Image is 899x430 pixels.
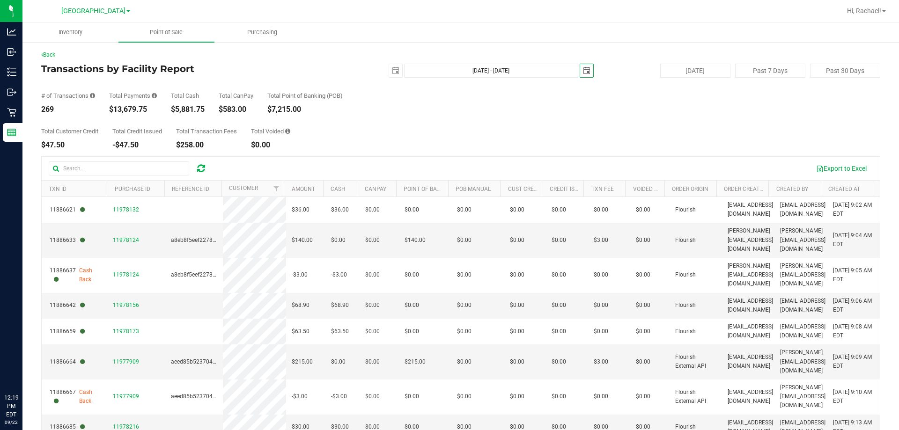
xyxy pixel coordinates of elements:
a: Created By [776,186,808,192]
a: Amount [292,186,315,192]
span: $0.00 [636,205,650,214]
span: $0.00 [510,205,524,214]
span: 11886664 [50,357,85,366]
span: $0.00 [552,236,566,245]
a: CanPay [365,186,386,192]
span: -$3.00 [331,270,347,279]
span: $0.00 [594,392,608,401]
span: $0.00 [365,301,380,310]
span: $0.00 [365,392,380,401]
a: Txn Fee [591,186,614,192]
div: Total Customer Credit [41,128,98,134]
span: $0.00 [365,205,380,214]
span: $36.00 [331,205,349,214]
button: [DATE] [660,64,730,78]
span: $0.00 [636,301,650,310]
p: 09/22 [4,419,18,426]
div: -$47.50 [112,141,162,149]
span: $0.00 [457,327,472,336]
span: $0.00 [510,357,524,366]
span: $68.90 [292,301,309,310]
span: $0.00 [636,327,650,336]
span: [EMAIL_ADDRESS][DOMAIN_NAME] [728,297,773,314]
span: $0.00 [457,205,472,214]
span: [EMAIL_ADDRESS][DOMAIN_NAME] [728,388,773,406]
span: $0.00 [457,270,472,279]
span: $63.50 [331,327,349,336]
a: Order Origin [672,186,708,192]
span: Cash Back [79,266,102,284]
span: $0.00 [365,270,380,279]
span: -$3.00 [292,270,308,279]
span: $0.00 [510,392,524,401]
span: Hi, Rachael! [847,7,881,15]
a: Customer [229,185,258,191]
a: Point of Banking (POB) [404,186,470,192]
span: Flourish External API [675,388,716,406]
span: $0.00 [405,205,419,214]
span: [EMAIL_ADDRESS][DOMAIN_NAME] [780,322,825,340]
inline-svg: Retail [7,108,16,117]
span: -$3.00 [292,392,308,401]
i: Sum of all successful, non-voided payment transaction amounts, excluding tips and transaction fees. [152,93,157,99]
span: 11886637 [50,266,79,284]
span: [DATE] 9:10 AM EDT [833,388,874,406]
span: [EMAIL_ADDRESS][DOMAIN_NAME] [780,201,825,219]
span: $0.00 [636,392,650,401]
span: $0.00 [594,301,608,310]
span: $0.00 [365,236,380,245]
span: $0.00 [510,236,524,245]
div: $7,215.00 [267,106,343,113]
span: 11886642 [50,301,85,310]
span: 11978124 [113,271,139,278]
span: $0.00 [552,270,566,279]
span: [EMAIL_ADDRESS][DOMAIN_NAME] [780,297,825,314]
a: Credit Issued [550,186,589,192]
a: Cash [331,186,346,192]
span: 11886633 [50,236,85,245]
a: Filter [268,181,284,197]
span: [PERSON_NAME][EMAIL_ADDRESS][DOMAIN_NAME] [780,383,825,410]
span: $140.00 [405,236,426,245]
span: Flourish External API [675,353,716,371]
span: [EMAIL_ADDRESS][DOMAIN_NAME] [728,201,773,219]
div: Total Cash [171,93,205,99]
a: Inventory [22,22,118,42]
span: 11978124 [113,237,139,243]
span: $0.00 [457,357,472,366]
span: $0.00 [552,392,566,401]
span: $3.00 [594,236,608,245]
span: $0.00 [594,327,608,336]
span: select [389,64,402,77]
span: [DATE] 9:09 AM EDT [833,353,874,371]
a: TXN ID [49,186,66,192]
span: $0.00 [331,357,346,366]
div: # of Transactions [41,93,95,99]
span: $0.00 [636,236,650,245]
a: Cust Credit [508,186,542,192]
div: $13,679.75 [109,106,157,113]
button: Past 30 Days [810,64,880,78]
span: a8eb8f5eef22788145e588bb2c8283fd [171,271,269,278]
a: Purchasing [214,22,310,42]
span: $0.00 [552,357,566,366]
div: $0.00 [251,141,290,149]
span: $36.00 [292,205,309,214]
span: 11978132 [113,206,139,213]
span: 11886659 [50,327,85,336]
span: $0.00 [594,270,608,279]
span: 11977909 [113,393,139,400]
span: $68.90 [331,301,349,310]
span: Purchasing [235,28,290,36]
span: Cash Back [79,388,102,406]
span: $0.00 [365,357,380,366]
div: Total Payments [109,93,157,99]
span: $0.00 [510,327,524,336]
span: [DATE] 9:02 AM EDT [833,201,874,219]
span: $140.00 [292,236,313,245]
span: $0.00 [365,327,380,336]
span: [GEOGRAPHIC_DATA] [61,7,125,15]
span: Flourish [675,301,696,310]
inline-svg: Inbound [7,47,16,57]
span: 11978173 [113,328,139,335]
